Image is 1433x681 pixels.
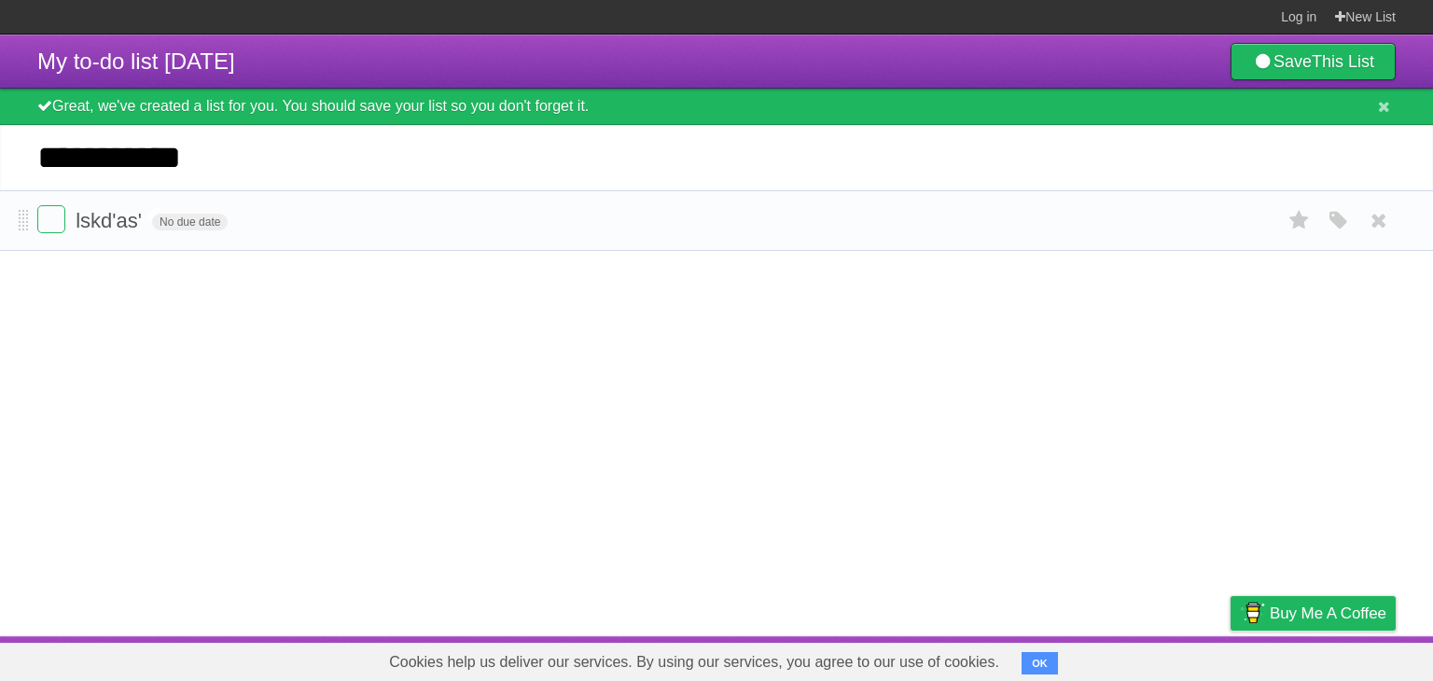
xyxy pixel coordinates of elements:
span: Cookies help us deliver our services. By using our services, you agree to our use of cookies. [370,644,1018,681]
span: My to-do list [DATE] [37,49,235,74]
span: lskd'as' [76,209,146,232]
a: Buy me a coffee [1231,596,1396,631]
a: Privacy [1206,641,1255,676]
span: Buy me a coffee [1270,597,1386,630]
a: Terms [1143,641,1184,676]
a: Suggest a feature [1278,641,1396,676]
label: Done [37,205,65,233]
span: No due date [152,214,228,230]
label: Star task [1282,205,1317,236]
a: About [982,641,1022,676]
a: Developers [1044,641,1120,676]
b: This List [1312,52,1374,71]
button: OK [1022,652,1058,674]
img: Buy me a coffee [1240,597,1265,629]
a: SaveThis List [1231,43,1396,80]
